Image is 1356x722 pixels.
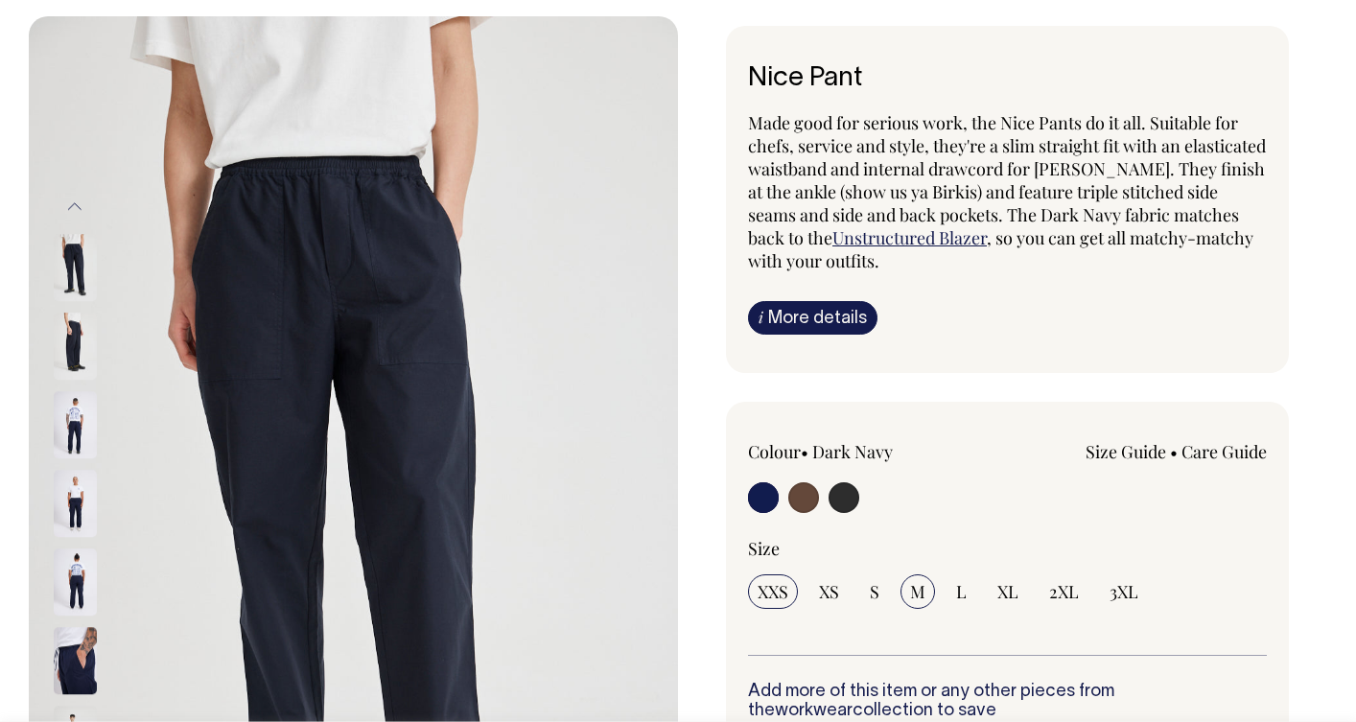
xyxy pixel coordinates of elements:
[870,580,879,603] span: S
[748,111,1266,249] span: Made good for serious work, the Nice Pants do it all. Suitable for chefs, service and style, they...
[956,580,967,603] span: L
[54,548,97,616] img: dark-navy
[997,580,1018,603] span: XL
[1040,574,1088,609] input: 2XL
[1110,580,1138,603] span: 3XL
[832,226,987,249] a: Unstructured Blazer
[812,440,893,463] label: Dark Navy
[54,391,97,458] img: dark-navy
[748,683,1267,721] h6: Add more of this item or any other pieces from the collection to save
[1170,440,1178,463] span: •
[947,574,976,609] input: L
[748,574,798,609] input: XXS
[758,580,788,603] span: XXS
[809,574,849,609] input: XS
[60,185,89,228] button: Previous
[748,301,877,335] a: iMore details
[1181,440,1267,463] a: Care Guide
[748,64,1267,94] h6: Nice Pant
[54,234,97,301] img: dark-navy
[748,537,1267,560] div: Size
[748,440,955,463] div: Colour
[860,574,889,609] input: S
[775,703,853,719] a: workwear
[1049,580,1079,603] span: 2XL
[988,574,1028,609] input: XL
[54,313,97,380] img: dark-navy
[819,580,839,603] span: XS
[748,226,1253,272] span: , so you can get all matchy-matchy with your outfits.
[910,580,925,603] span: M
[1086,440,1166,463] a: Size Guide
[54,627,97,694] img: dark-navy
[1100,574,1148,609] input: 3XL
[900,574,935,609] input: M
[801,440,808,463] span: •
[759,307,763,327] span: i
[54,470,97,537] img: dark-navy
